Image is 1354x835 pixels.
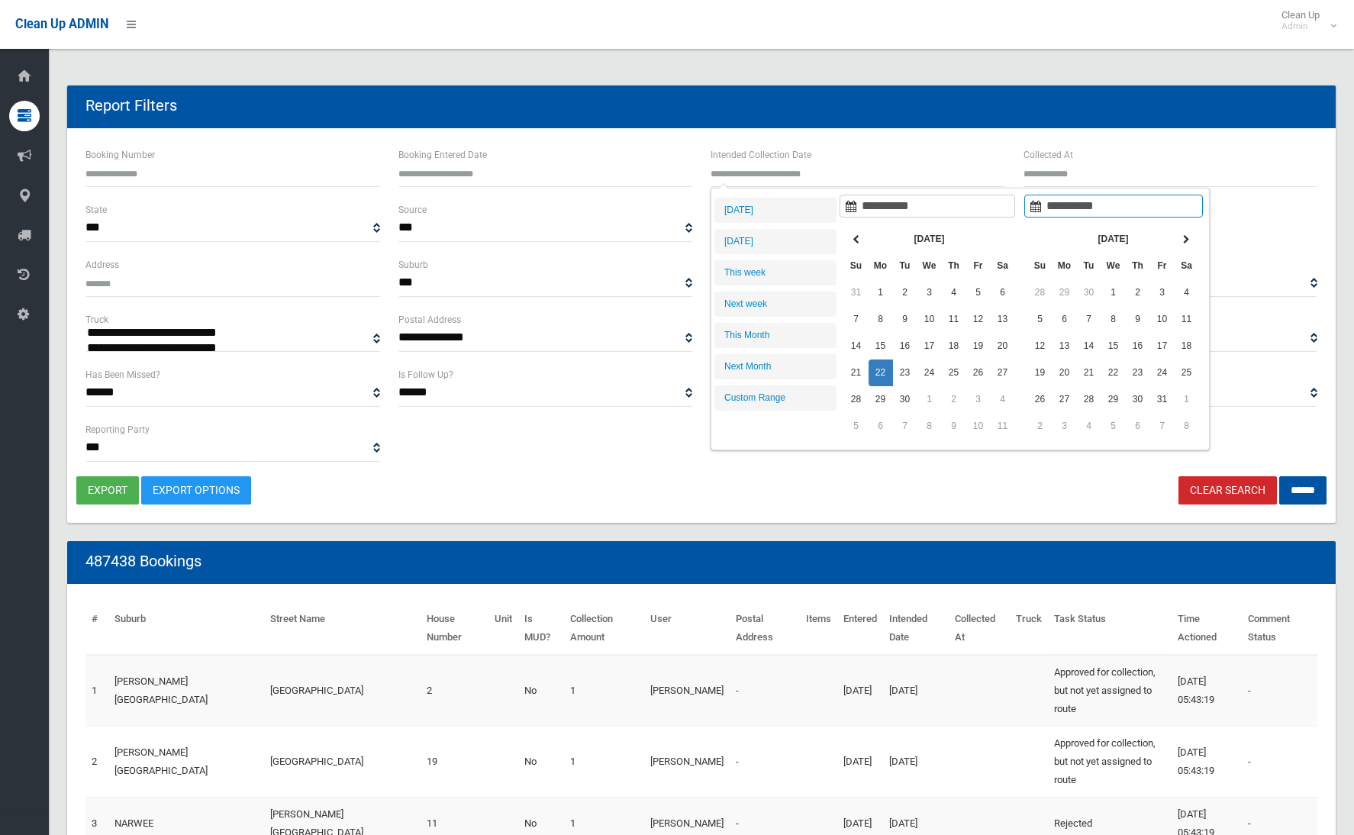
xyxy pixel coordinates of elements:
td: 13 [1053,333,1077,359]
td: 11 [991,413,1015,440]
td: 18 [1175,333,1199,359]
td: 21 [844,359,869,386]
td: [DATE] [837,726,883,797]
li: This Month [714,323,837,348]
td: 15 [1101,333,1126,359]
td: [PERSON_NAME][GEOGRAPHIC_DATA] [108,726,264,797]
td: 1 [564,726,644,797]
td: 4 [1175,279,1199,306]
td: - [730,655,800,727]
th: Items [800,602,837,655]
a: Clear Search [1178,476,1277,505]
td: 25 [942,359,966,386]
td: 2 [942,386,966,413]
span: Clean Up [1274,9,1335,32]
td: 6 [869,413,893,440]
td: 26 [966,359,991,386]
th: Th [942,253,966,279]
td: 9 [893,306,917,333]
th: Tu [1077,253,1101,279]
td: 27 [991,359,1015,386]
th: Collection Amount [564,602,644,655]
th: User [644,602,730,655]
td: 8 [1175,413,1199,440]
td: 2 [1028,413,1053,440]
td: 3 [917,279,942,306]
th: # [85,602,108,655]
header: Report Filters [67,91,195,121]
td: 4 [991,386,1015,413]
th: We [917,253,942,279]
th: Comment Status [1242,602,1317,655]
li: [DATE] [714,229,837,254]
td: 24 [917,359,942,386]
td: 23 [893,359,917,386]
td: 22 [1101,359,1126,386]
td: 8 [1101,306,1126,333]
td: 6 [991,279,1015,306]
td: Approved for collection, but not yet assigned to route [1048,655,1171,727]
th: Truck [1010,602,1048,655]
td: 4 [942,279,966,306]
td: 30 [1077,279,1101,306]
td: 7 [1077,306,1101,333]
td: 9 [1126,306,1150,333]
th: Sa [1175,253,1199,279]
th: [DATE] [869,226,991,253]
li: Next week [714,292,837,317]
td: [PERSON_NAME][GEOGRAPHIC_DATA] [108,655,264,727]
td: 1 [1101,279,1126,306]
td: [DATE] 05:43:19 [1172,726,1243,797]
a: 3 [92,817,97,829]
th: Sa [991,253,1015,279]
th: Unit [488,602,518,655]
td: [GEOGRAPHIC_DATA] [264,655,420,727]
th: Collected At [949,602,1010,655]
td: 15 [869,333,893,359]
td: 3 [966,386,991,413]
th: Task Status [1048,602,1171,655]
td: 29 [1053,279,1077,306]
td: 2 [893,279,917,306]
td: - [730,726,800,797]
a: Export Options [141,476,251,505]
td: Approved for collection, but not yet assigned to route [1048,726,1171,797]
td: 19 [421,726,489,797]
td: 30 [893,386,917,413]
td: 1 [1175,386,1199,413]
td: 10 [917,306,942,333]
th: Th [1126,253,1150,279]
td: 5 [844,413,869,440]
th: Entered [837,602,883,655]
th: [DATE] [1053,226,1175,253]
td: 16 [1126,333,1150,359]
td: 7 [1150,413,1175,440]
label: Booking Entered Date [398,147,487,163]
th: Fr [1150,253,1175,279]
td: 28 [844,386,869,413]
small: Admin [1281,21,1320,32]
td: 19 [1028,359,1053,386]
td: 7 [844,306,869,333]
td: [DATE] [883,726,949,797]
td: 4 [1077,413,1101,440]
td: 12 [966,306,991,333]
td: 1 [917,386,942,413]
td: 22 [869,359,893,386]
li: This week [714,260,837,285]
td: 31 [844,279,869,306]
th: Tu [893,253,917,279]
td: 28 [1028,279,1053,306]
td: 10 [1150,306,1175,333]
span: Clean Up ADMIN [15,17,108,31]
td: 14 [844,333,869,359]
td: 5 [1028,306,1053,333]
label: Truck [85,311,108,328]
td: 5 [1101,413,1126,440]
td: 29 [1101,386,1126,413]
td: 3 [1150,279,1175,306]
li: Next Month [714,354,837,379]
td: 21 [1077,359,1101,386]
th: House Number [421,602,489,655]
th: Street Name [264,602,420,655]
